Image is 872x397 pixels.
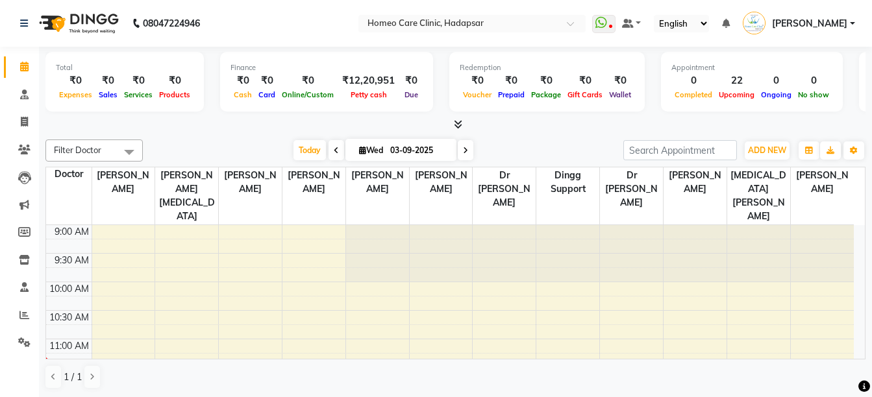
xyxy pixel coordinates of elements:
div: 10:00 AM [47,282,92,296]
span: Filter Doctor [54,145,101,155]
span: Sales [95,90,121,99]
span: 1 / 1 [64,370,82,384]
div: ₹0 [95,73,121,88]
button: ADD NEW [745,141,790,160]
span: [PERSON_NAME] [92,167,155,197]
span: Petty cash [347,90,390,99]
span: Wed [356,145,386,155]
span: Package [528,90,564,99]
div: 11:00 AM [47,339,92,353]
div: Doctor [46,167,92,181]
div: ₹0 [279,73,337,88]
b: 08047224946 [143,5,200,42]
div: ₹0 [121,73,156,88]
div: 9:00 AM [52,225,92,239]
div: ₹0 [528,73,564,88]
span: Card [255,90,279,99]
span: Upcoming [716,90,758,99]
span: Products [156,90,193,99]
div: ₹0 [255,73,279,88]
span: Due [401,90,421,99]
span: No show [795,90,832,99]
div: ₹0 [56,73,95,88]
span: Today [293,140,326,160]
span: Voucher [460,90,495,99]
div: 0 [671,73,716,88]
div: ₹0 [230,73,255,88]
span: Dingg Support [536,167,599,197]
input: Search Appointment [623,140,737,160]
div: ₹0 [400,73,423,88]
span: [PERSON_NAME][MEDICAL_DATA] [155,167,218,224]
span: [MEDICAL_DATA][PERSON_NAME] [727,167,790,224]
span: Ongoing [758,90,795,99]
div: Finance [230,62,423,73]
span: Dr [PERSON_NAME] [473,167,536,211]
span: Wallet [606,90,634,99]
div: ₹0 [564,73,606,88]
span: Prepaid [495,90,528,99]
span: Cash [230,90,255,99]
div: 9:30 AM [52,254,92,267]
span: [PERSON_NAME] [772,17,847,30]
div: Total [56,62,193,73]
span: ADD NEW [748,145,786,155]
span: [PERSON_NAME] [410,167,473,197]
div: 22 [716,73,758,88]
div: ₹0 [460,73,495,88]
div: 0 [795,73,832,88]
span: Online/Custom [279,90,337,99]
span: Services [121,90,156,99]
div: Appointment [671,62,832,73]
span: Completed [671,90,716,99]
div: ₹0 [495,73,528,88]
span: [PERSON_NAME] [664,167,727,197]
div: ₹0 [606,73,634,88]
img: Dr Vaseem Choudhary [743,12,766,34]
div: 0 [758,73,795,88]
span: [PERSON_NAME] [282,167,345,197]
img: logo [33,5,122,42]
span: [PERSON_NAME] [219,167,282,197]
div: 10:30 AM [47,311,92,324]
div: ₹0 [156,73,193,88]
span: Gift Cards [564,90,606,99]
input: 2025-09-03 [386,141,451,160]
span: [PERSON_NAME] [346,167,409,197]
span: Dr [PERSON_NAME] [600,167,663,211]
div: Redemption [460,62,634,73]
div: ₹12,20,951 [337,73,400,88]
span: Expenses [56,90,95,99]
span: [PERSON_NAME] [791,167,854,197]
